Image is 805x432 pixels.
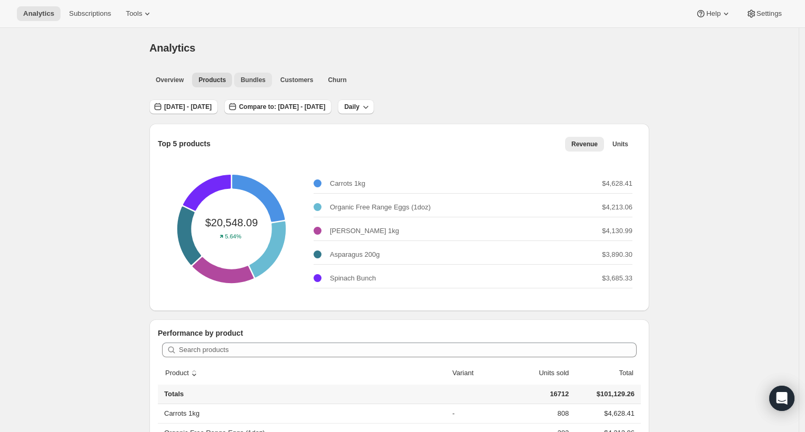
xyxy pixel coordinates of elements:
[602,178,632,189] p: $4,628.41
[330,202,430,213] p: Organic Free Range Eggs (1doz)
[239,103,325,111] span: Compare to: [DATE] - [DATE]
[149,42,195,54] span: Analytics
[607,363,635,383] button: Total
[571,140,598,148] span: Revenue
[119,6,159,21] button: Tools
[69,9,111,18] span: Subscriptions
[158,328,641,338] p: Performance by product
[198,76,226,84] span: Products
[158,138,210,149] p: Top 5 products
[330,178,365,189] p: Carrots 1kg
[156,76,184,84] span: Overview
[602,249,632,260] p: $3,890.30
[328,76,346,84] span: Churn
[149,99,218,114] button: [DATE] - [DATE]
[158,404,449,423] th: Carrots 1kg
[602,273,632,284] p: $3,685.33
[164,103,212,111] span: [DATE] - [DATE]
[23,9,54,18] span: Analytics
[706,9,720,18] span: Help
[689,6,737,21] button: Help
[338,99,374,114] button: Daily
[164,363,201,383] button: sort ascending byProduct
[17,6,61,21] button: Analytics
[449,404,505,423] td: -
[572,385,641,404] td: $101,129.26
[240,76,265,84] span: Bundles
[504,385,572,404] td: 16712
[572,404,641,423] td: $4,628.41
[602,202,632,213] p: $4,213.06
[330,273,376,284] p: Spinach Bunch
[757,9,782,18] span: Settings
[740,6,788,21] button: Settings
[126,9,142,18] span: Tools
[330,249,380,260] p: Asparagus 200g
[224,99,331,114] button: Compare to: [DATE] - [DATE]
[527,363,570,383] button: Units sold
[330,226,399,236] p: [PERSON_NAME] 1kg
[451,363,486,383] button: Variant
[179,343,637,357] input: Search products
[344,103,359,111] span: Daily
[504,404,572,423] td: 808
[158,385,449,404] th: Totals
[63,6,117,21] button: Subscriptions
[769,386,794,411] div: Open Intercom Messenger
[612,140,628,148] span: Units
[280,76,314,84] span: Customers
[602,226,632,236] p: $4,130.99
